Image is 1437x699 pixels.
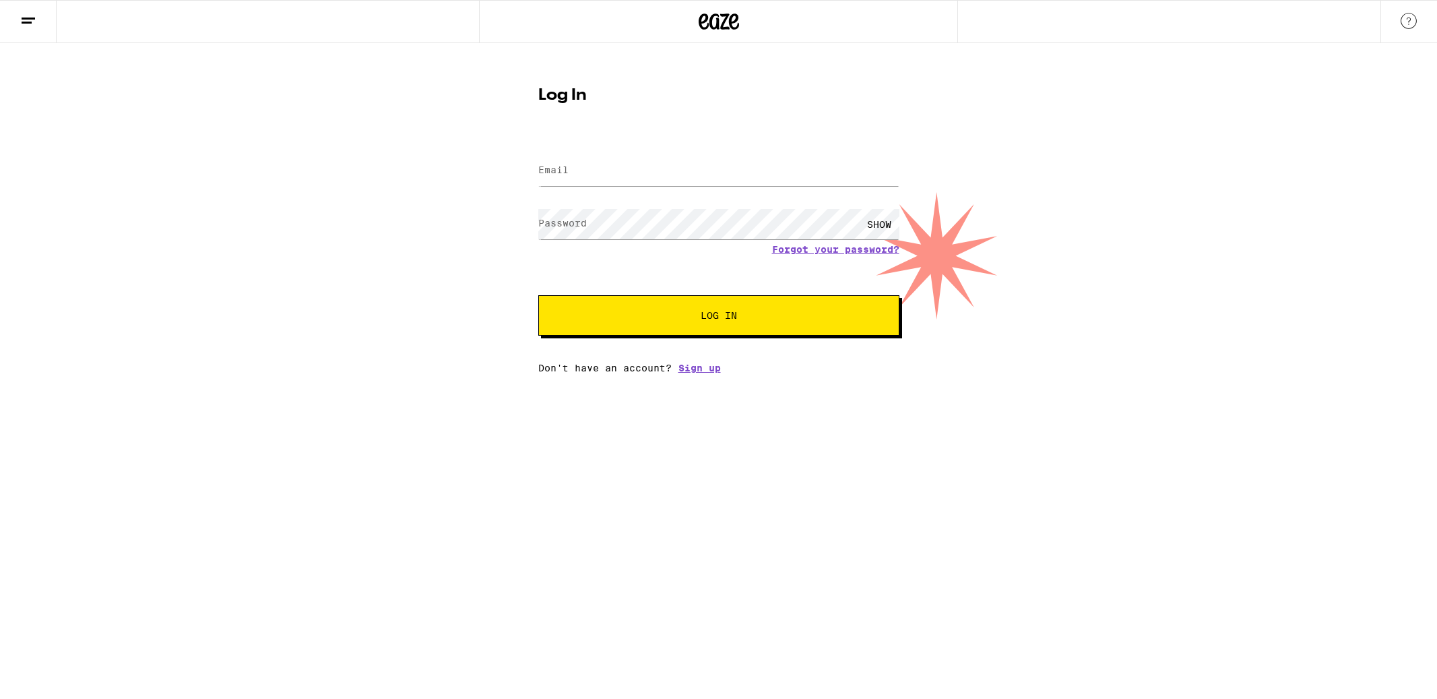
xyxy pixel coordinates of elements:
[772,244,899,255] a: Forgot your password?
[678,363,721,373] a: Sign up
[538,363,899,373] div: Don't have an account?
[538,295,899,336] button: Log In
[538,156,899,186] input: Email
[538,88,899,104] h1: Log In
[538,164,569,175] label: Email
[538,218,587,229] label: Password
[859,209,899,239] div: SHOW
[701,311,737,320] span: Log In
